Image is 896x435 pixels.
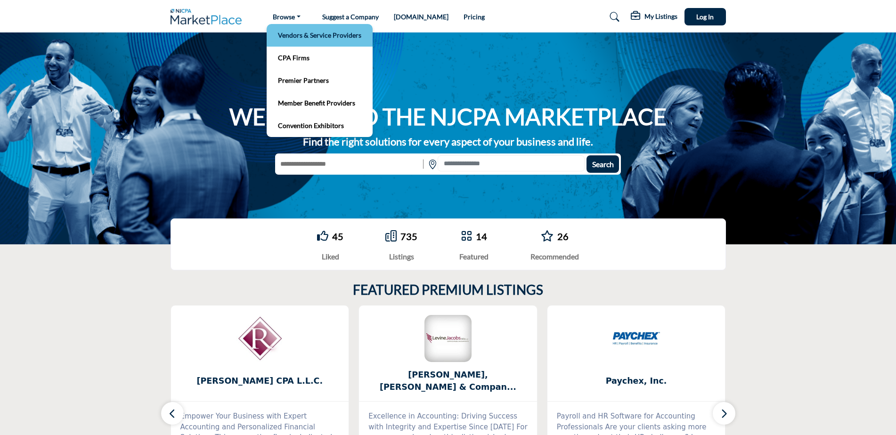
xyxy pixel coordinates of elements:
[530,251,579,262] div: Recommended
[317,230,328,242] i: Go to Liked
[385,251,417,262] div: Listings
[271,29,368,42] a: Vendors & Service Providers
[303,135,593,148] strong: Find the right solutions for every aspect of your business and life.
[613,315,660,362] img: Paychex, Inc.
[322,13,379,21] a: Suggest a Company
[185,369,335,394] b: Rivero CPA L.L.C.
[592,160,614,169] span: Search
[359,369,537,394] a: [PERSON_NAME], [PERSON_NAME] & Compan...
[696,13,714,21] span: Log In
[424,315,472,362] img: Levine, Jacobs & Company, LLC
[271,74,368,87] a: Premier Partners
[631,11,677,23] div: My Listings
[421,155,426,173] img: Rectangle%203585.svg
[332,231,343,242] a: 45
[394,13,448,21] a: [DOMAIN_NAME]
[271,119,368,132] a: Convention Exhibitors
[236,315,283,362] img: Rivero CPA L.L.C.
[171,9,247,24] img: Site Logo
[229,102,667,131] h1: WELCOME TO THE NJCPA MARKETPLACE
[461,230,472,243] a: Go to Featured
[266,10,307,24] a: Browse
[317,251,343,262] div: Liked
[476,231,487,242] a: 14
[271,97,368,110] a: Member Benefit Providers
[557,231,569,242] a: 26
[562,369,711,394] b: Paychex, Inc.
[353,282,543,298] h2: FEATURED PREMIUM LISTINGS
[541,230,554,243] a: Go to Recommended
[644,12,677,21] h5: My Listings
[171,369,349,394] a: [PERSON_NAME] CPA L.L.C.
[464,13,485,21] a: Pricing
[562,375,711,387] span: Paychex, Inc.
[684,8,726,25] button: Log In
[185,375,335,387] span: [PERSON_NAME] CPA L.L.C.
[400,231,417,242] a: 735
[459,251,489,262] div: Featured
[547,369,725,394] a: Paychex, Inc.
[586,155,619,173] button: Search
[601,9,626,24] a: Search
[271,51,368,64] a: CPA Firms
[373,369,523,394] b: Levine, Jacobs & Company, LLC
[373,369,523,394] span: [PERSON_NAME], [PERSON_NAME] & Compan...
